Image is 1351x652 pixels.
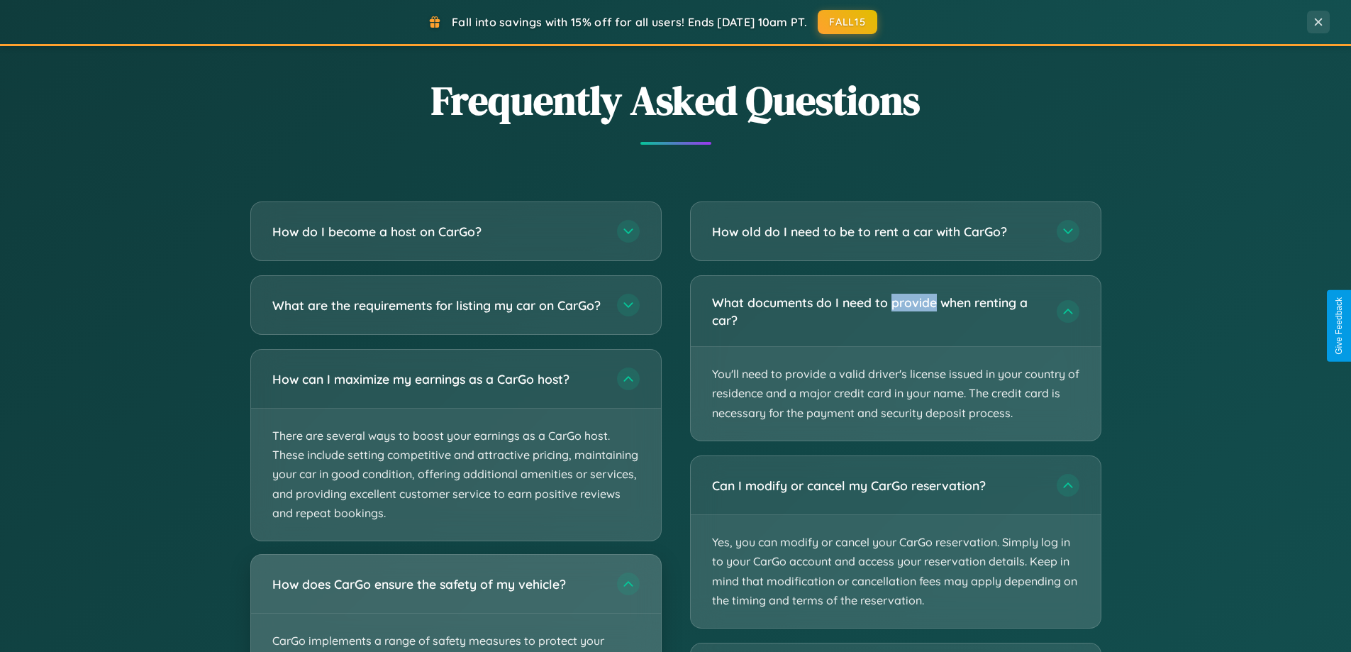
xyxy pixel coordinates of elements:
h3: How can I maximize my earnings as a CarGo host? [272,370,603,388]
h3: How old do I need to be to rent a car with CarGo? [712,223,1043,241]
p: Yes, you can modify or cancel your CarGo reservation. Simply log in to your CarGo account and acc... [691,515,1101,628]
p: You'll need to provide a valid driver's license issued in your country of residence and a major c... [691,347,1101,441]
button: FALL15 [818,10,877,34]
h3: How does CarGo ensure the safety of my vehicle? [272,575,603,593]
h3: How do I become a host on CarGo? [272,223,603,241]
span: Fall into savings with 15% off for all users! Ends [DATE] 10am PT. [452,15,807,29]
div: Give Feedback [1334,297,1344,355]
h3: Can I modify or cancel my CarGo reservation? [712,477,1043,494]
p: There are several ways to boost your earnings as a CarGo host. These include setting competitive ... [251,409,661,541]
h3: What documents do I need to provide when renting a car? [712,294,1043,328]
h2: Frequently Asked Questions [250,73,1101,128]
h3: What are the requirements for listing my car on CarGo? [272,297,603,314]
